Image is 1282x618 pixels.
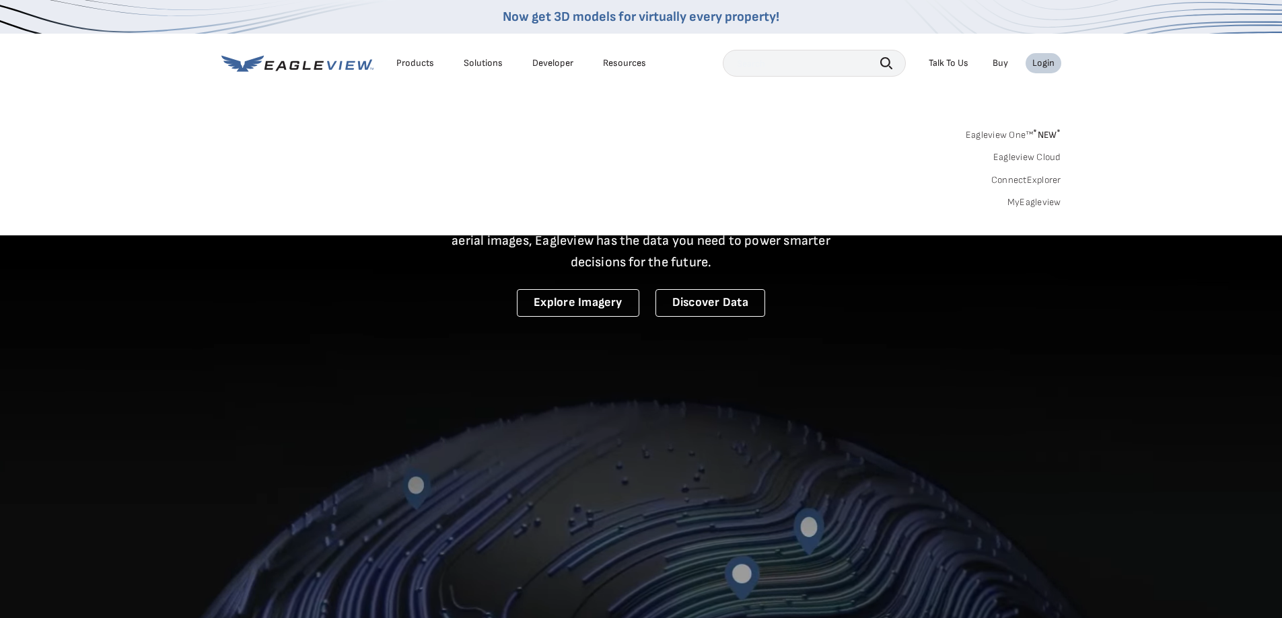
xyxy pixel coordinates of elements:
[464,57,503,69] div: Solutions
[655,289,765,317] a: Discover Data
[532,57,573,69] a: Developer
[1007,196,1061,208] a: MyEagleview
[1033,129,1061,141] span: NEW
[603,57,646,69] div: Resources
[993,57,1008,69] a: Buy
[1032,57,1055,69] div: Login
[396,57,434,69] div: Products
[991,174,1061,186] a: ConnectExplorer
[503,9,779,25] a: Now get 3D models for virtually every property!
[993,151,1061,163] a: Eagleview Cloud
[517,289,639,317] a: Explore Imagery
[435,208,847,273] p: A new era starts here. Built on more than 3.5 billion high-resolution aerial images, Eagleview ha...
[723,50,906,77] input: Search
[966,125,1061,141] a: Eagleview One™*NEW*
[929,57,968,69] div: Talk To Us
